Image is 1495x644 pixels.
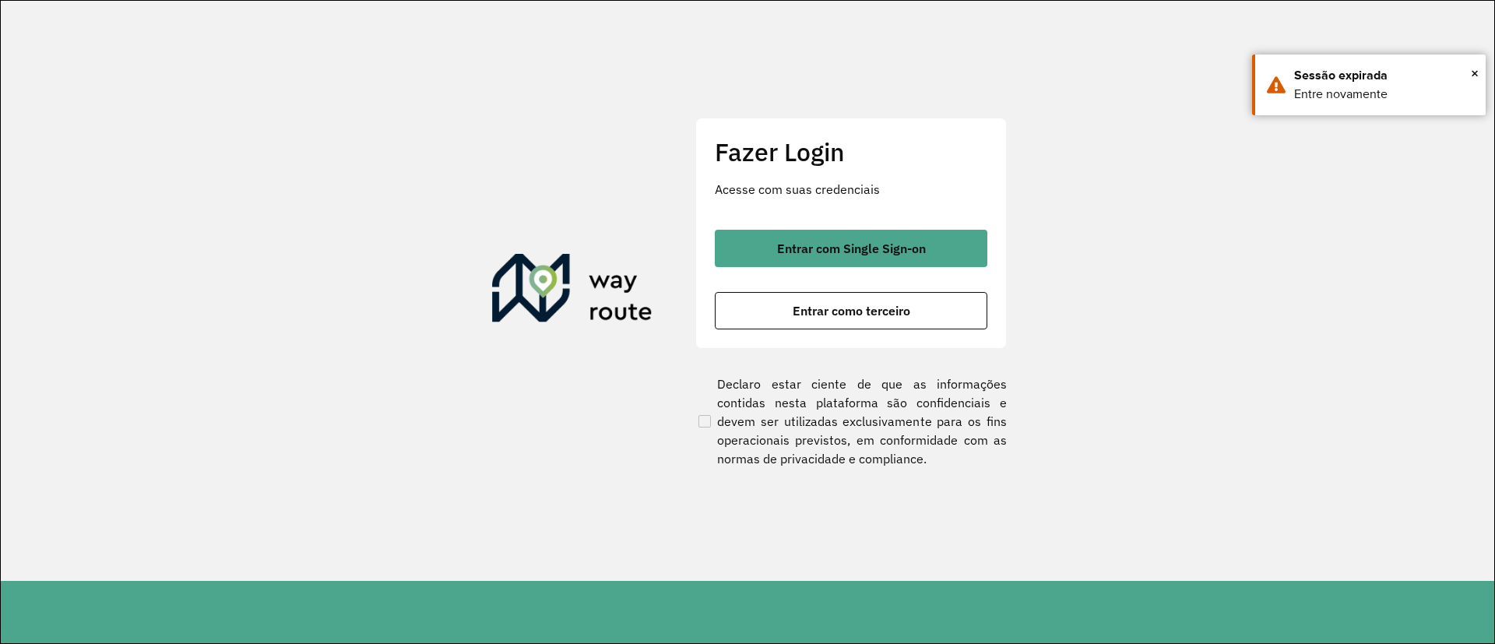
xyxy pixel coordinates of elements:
div: Sessão expirada [1294,66,1474,85]
img: Roteirizador AmbevTech [492,254,653,329]
div: Entre novamente [1294,85,1474,104]
h2: Fazer Login [715,137,987,167]
p: Acesse com suas credenciais [715,180,987,199]
label: Declaro estar ciente de que as informações contidas nesta plataforma são confidenciais e devem se... [695,375,1007,468]
span: Entrar como terceiro [793,304,910,317]
button: button [715,230,987,267]
span: × [1471,62,1479,85]
span: Entrar com Single Sign-on [777,242,926,255]
button: button [715,292,987,329]
button: Close [1471,62,1479,85]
